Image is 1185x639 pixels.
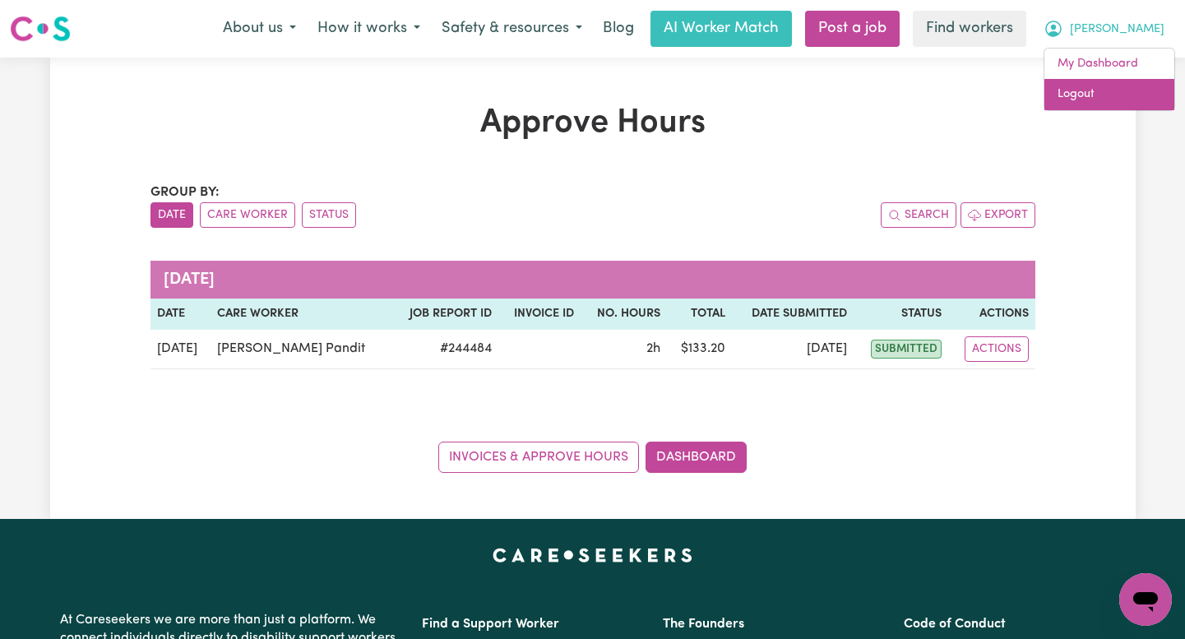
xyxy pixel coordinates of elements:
[1119,573,1172,626] iframe: Button to launch messaging window
[422,618,559,631] a: Find a Support Worker
[581,299,667,330] th: No. Hours
[854,299,948,330] th: Status
[10,10,71,48] a: Careseekers logo
[1033,12,1175,46] button: My Account
[913,11,1026,47] a: Find workers
[646,442,747,473] a: Dashboard
[211,299,391,330] th: Care worker
[948,299,1035,330] th: Actions
[150,186,220,199] span: Group by:
[1044,49,1174,80] a: My Dashboard
[881,202,956,228] button: Search
[150,261,1035,299] caption: [DATE]
[150,104,1035,143] h1: Approve Hours
[663,618,744,631] a: The Founders
[10,14,71,44] img: Careseekers logo
[150,330,211,369] td: [DATE]
[646,342,660,355] span: 2 hours
[211,330,391,369] td: [PERSON_NAME] Pandit
[150,202,193,228] button: sort invoices by date
[391,330,498,369] td: # 244484
[871,340,942,359] span: submitted
[1044,48,1175,111] div: My Account
[732,330,854,369] td: [DATE]
[498,299,581,330] th: Invoice ID
[302,202,356,228] button: sort invoices by paid status
[732,299,854,330] th: Date Submitted
[150,299,211,330] th: Date
[650,11,792,47] a: AI Worker Match
[593,11,644,47] a: Blog
[667,299,732,330] th: Total
[965,336,1029,362] button: Actions
[307,12,431,46] button: How it works
[493,549,692,562] a: Careseekers home page
[805,11,900,47] a: Post a job
[904,618,1006,631] a: Code of Conduct
[431,12,593,46] button: Safety & resources
[438,442,639,473] a: Invoices & Approve Hours
[391,299,498,330] th: Job Report ID
[1070,21,1164,39] span: [PERSON_NAME]
[960,202,1035,228] button: Export
[1044,79,1174,110] a: Logout
[667,330,732,369] td: $ 133.20
[200,202,295,228] button: sort invoices by care worker
[212,12,307,46] button: About us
